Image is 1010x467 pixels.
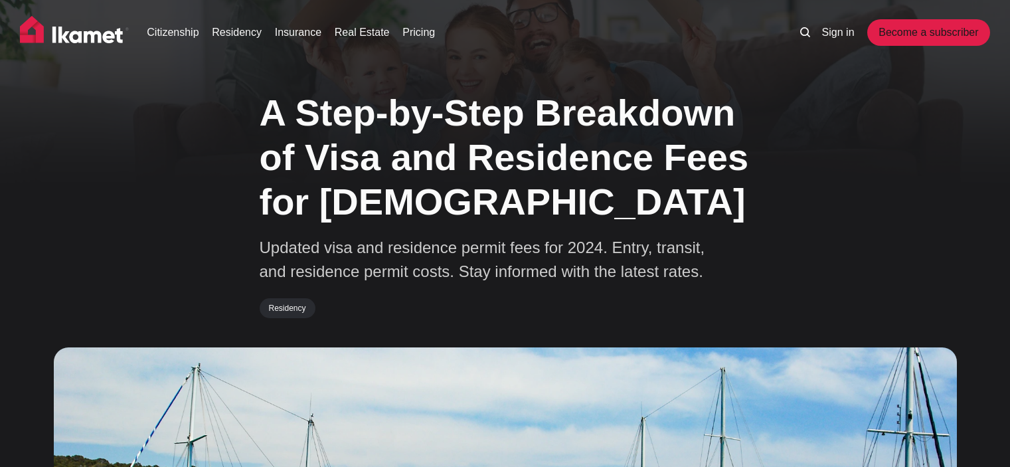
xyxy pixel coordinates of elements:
[212,25,262,41] a: Residency
[402,25,435,41] a: Pricing
[335,25,390,41] a: Real Estate
[260,298,315,318] a: Residency
[275,25,321,41] a: Insurance
[867,19,989,46] a: Become a subscriber
[260,90,751,225] h1: A Step-by-Step Breakdown of Visa and Residence Fees for [DEMOGRAPHIC_DATA]
[822,25,855,41] a: Sign in
[20,16,129,49] img: Ikamet home
[147,25,199,41] a: Citizenship
[260,236,724,284] p: Updated visa and residence permit fees for 2024. Entry, transit, and residence permit costs. Stay...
